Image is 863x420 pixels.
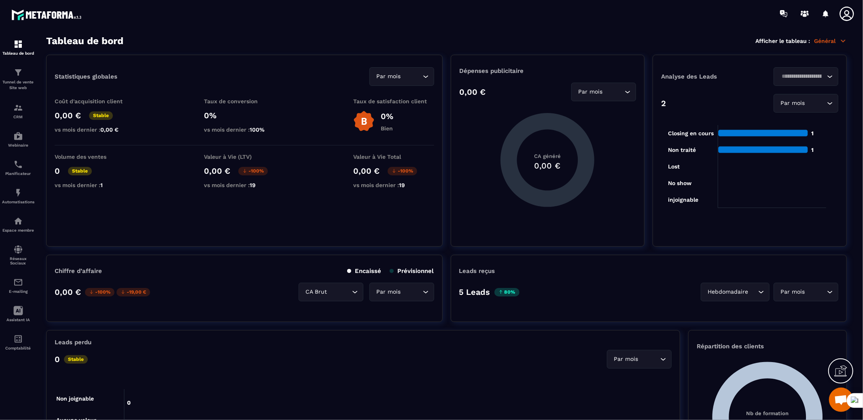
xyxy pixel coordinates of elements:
[329,288,350,296] input: Search for option
[250,126,265,133] span: 100%
[100,126,119,133] span: 0,00 €
[55,73,117,80] p: Statistiques globales
[2,62,34,97] a: formationformationTunnel de vente Site web
[668,147,696,153] tspan: Non traité
[64,355,88,364] p: Stable
[706,288,750,296] span: Hebdomadaire
[55,182,136,188] p: vs mois dernier :
[238,167,268,175] p: -100%
[390,267,434,275] p: Prévisionnel
[403,288,421,296] input: Search for option
[2,239,34,271] a: social-networksocial-networkRéseaux Sociaux
[13,216,23,226] img: automations
[299,283,363,301] div: Search for option
[204,111,285,120] p: 0%
[807,99,825,108] input: Search for option
[2,125,34,154] a: automationsautomationsWebinaire
[2,143,34,147] p: Webinaire
[2,79,34,91] p: Tunnel de vente Site web
[459,87,486,97] p: 0,00 €
[204,154,285,160] p: Valeur à Vie (LTV)
[2,115,34,119] p: CRM
[755,38,810,44] p: Afficher le tableau :
[381,125,393,132] p: Bien
[13,160,23,169] img: scheduler
[375,288,403,296] span: Par mois
[13,245,23,254] img: social-network
[2,318,34,322] p: Assistant IA
[13,277,23,287] img: email
[388,167,417,175] p: -100%
[353,111,375,132] img: b-badge-o.b3b20ee6.svg
[55,126,136,133] p: vs mois dernier :
[668,163,680,170] tspan: Lost
[2,200,34,204] p: Automatisations
[375,72,403,81] span: Par mois
[399,182,405,188] span: 19
[2,182,34,210] a: automationsautomationsAutomatisations
[701,283,770,301] div: Search for option
[661,98,666,108] p: 2
[2,51,34,55] p: Tableau de bord
[774,67,838,86] div: Search for option
[55,154,136,160] p: Volume des ventes
[56,395,94,402] tspan: Non joignable
[459,267,495,275] p: Leads reçus
[13,334,23,344] img: accountant
[55,267,102,275] p: Chiffre d’affaire
[11,7,84,22] img: logo
[459,287,490,297] p: 5 Leads
[369,67,434,86] div: Search for option
[304,288,329,296] span: CA Brut
[2,271,34,300] a: emailemailE-mailing
[204,126,285,133] p: vs mois dernier :
[774,283,838,301] div: Search for option
[2,228,34,232] p: Espace membre
[661,73,750,80] p: Analyse des Leads
[2,328,34,356] a: accountantaccountantComptabilité
[13,39,23,49] img: formation
[607,350,672,369] div: Search for option
[668,130,714,137] tspan: Closing en cours
[68,167,92,175] p: Stable
[779,99,807,108] span: Par mois
[13,188,23,198] img: automations
[668,180,692,186] tspan: No show
[55,166,60,176] p: 0
[2,154,34,182] a: schedulerschedulerPlanificateur
[381,111,393,121] p: 0%
[353,166,380,176] p: 0,00 €
[353,182,434,188] p: vs mois dernier :
[13,131,23,141] img: automations
[750,288,756,296] input: Search for option
[571,83,636,101] div: Search for option
[204,166,230,176] p: 0,00 €
[577,87,604,96] span: Par mois
[250,182,256,188] span: 19
[2,346,34,350] p: Comptabilité
[829,388,853,412] div: Mở cuộc trò chuyện
[612,355,640,364] span: Par mois
[640,355,658,364] input: Search for option
[779,288,807,296] span: Par mois
[2,256,34,265] p: Réseaux Sociaux
[347,267,382,275] p: Encaissé
[353,154,434,160] p: Valeur à Vie Total
[2,289,34,294] p: E-mailing
[55,287,81,297] p: 0,00 €
[807,288,825,296] input: Search for option
[2,97,34,125] a: formationformationCRM
[2,210,34,239] a: automationsautomationsEspace membre
[204,98,285,104] p: Taux de conversion
[774,94,838,113] div: Search for option
[46,35,123,47] h3: Tableau de bord
[697,343,838,350] p: Répartition des clients
[353,98,434,104] p: Taux de satisfaction client
[459,67,636,75] p: Dépenses publicitaire
[55,111,81,120] p: 0,00 €
[2,33,34,62] a: formationformationTableau de bord
[369,283,434,301] div: Search for option
[814,37,847,45] p: Général
[13,103,23,113] img: formation
[13,68,23,77] img: formation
